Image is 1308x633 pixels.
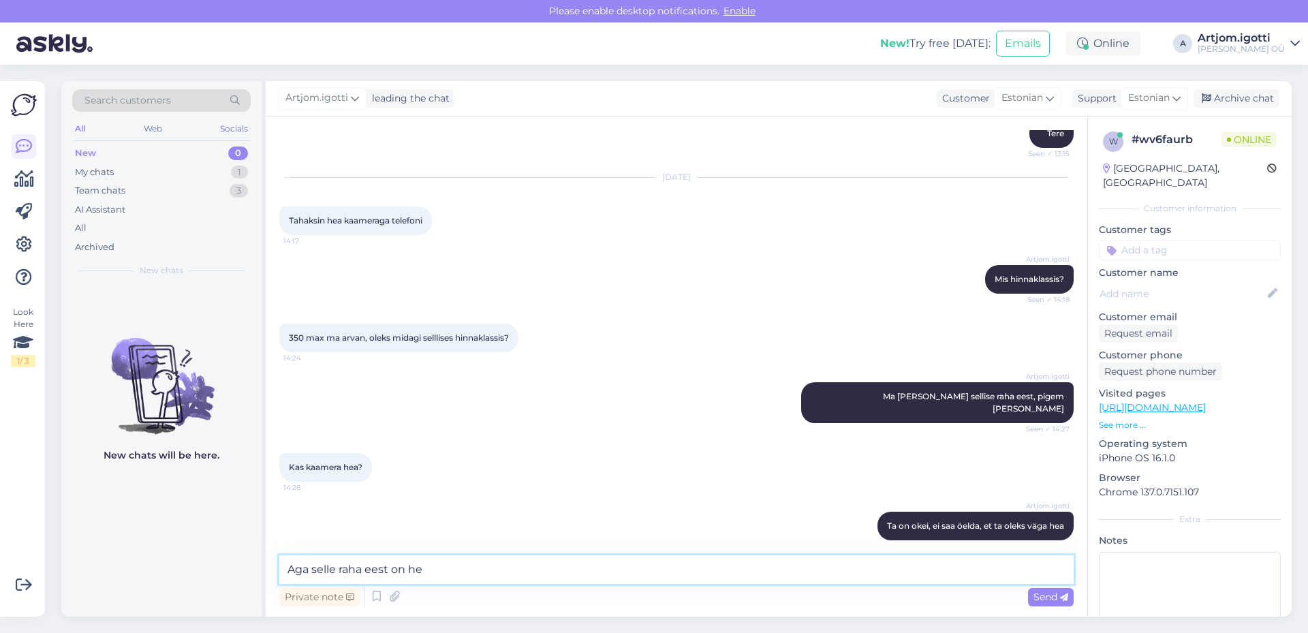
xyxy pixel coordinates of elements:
span: Ta on okei, ei saa öelda, et ta oleks väga hea [887,521,1064,531]
div: Look Here [11,306,35,367]
p: Operating system [1099,437,1281,451]
span: Artjom.igotti [1018,501,1070,511]
span: Online [1221,132,1277,147]
div: Web [141,120,165,138]
span: New chats [140,264,183,277]
span: Mis hinnaklassis? [995,274,1064,284]
div: Archived [75,241,114,254]
span: Tere [1047,128,1064,138]
span: Kas kaamera hea? [289,462,362,472]
p: See more ... [1099,419,1281,431]
p: Browser [1099,471,1281,485]
div: 1 / 3 [11,355,35,367]
div: [GEOGRAPHIC_DATA], [GEOGRAPHIC_DATA] [1103,161,1267,190]
div: 1 [231,166,248,179]
span: 14:28 [283,482,334,493]
span: 350 max ma arvan, oleks midagi selllises hinnaklassis? [289,333,509,343]
div: Support [1072,91,1117,106]
div: [PERSON_NAME] OÜ [1198,44,1285,55]
p: Customer phone [1099,348,1281,362]
div: Online [1066,31,1140,56]
input: Add name [1100,286,1265,301]
input: Add a tag [1099,240,1281,260]
span: Artjom.igotti [1018,371,1070,382]
span: Send [1033,591,1068,603]
a: Artjom.igotti[PERSON_NAME] OÜ [1198,33,1300,55]
span: Seen ✓ 14:18 [1018,294,1070,305]
span: Ma [PERSON_NAME] sellise raha eest, pigem [PERSON_NAME] [883,391,1066,414]
a: [URL][DOMAIN_NAME] [1099,401,1206,414]
span: Estonian [1128,91,1170,106]
div: Private note [279,588,360,606]
div: New [75,146,96,160]
div: Request phone number [1099,362,1222,381]
div: Artjom.igotti [1198,33,1285,44]
p: iPhone OS 16.1.0 [1099,451,1281,465]
span: Artjom.igotti [285,91,348,106]
p: Visited pages [1099,386,1281,401]
div: leading the chat [367,91,450,106]
p: Chrome 137.0.7151.107 [1099,485,1281,499]
button: Emails [996,31,1050,57]
div: All [72,120,88,138]
div: 0 [228,146,248,160]
p: Customer tags [1099,223,1281,237]
span: Artjom.igotti [1018,254,1070,264]
div: 3 [230,184,248,198]
div: Customer [937,91,990,106]
img: Askly Logo [11,92,37,118]
p: Customer name [1099,266,1281,280]
span: Tahaksin hea kaameraga telefoni [289,215,422,226]
div: Archive chat [1194,89,1279,108]
div: Request email [1099,324,1178,343]
p: Notes [1099,534,1281,548]
span: Seen ✓ 14:27 [1018,424,1070,434]
div: Try free [DATE]: [880,35,991,52]
span: Search customers [84,93,171,108]
p: Customer email [1099,310,1281,324]
div: A [1173,34,1192,53]
span: Enable [719,5,760,17]
div: All [75,221,87,235]
span: 14:28 [1018,541,1070,551]
img: No chats [61,313,262,436]
div: Team chats [75,184,125,198]
b: New! [880,37,909,50]
div: Customer information [1099,202,1281,215]
span: Seen ✓ 13:15 [1018,149,1070,159]
span: 14:17 [283,236,334,246]
div: My chats [75,166,114,179]
span: w [1109,136,1118,146]
p: New chats will be here. [104,448,219,463]
div: [DATE] [279,171,1074,183]
div: Socials [217,120,251,138]
div: Extra [1099,513,1281,525]
div: # wv6faurb [1132,132,1221,148]
span: 14:24 [283,353,334,363]
div: AI Assistant [75,203,125,217]
textarea: Aga selle raha eest on he [279,555,1074,584]
span: Estonian [1001,91,1043,106]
